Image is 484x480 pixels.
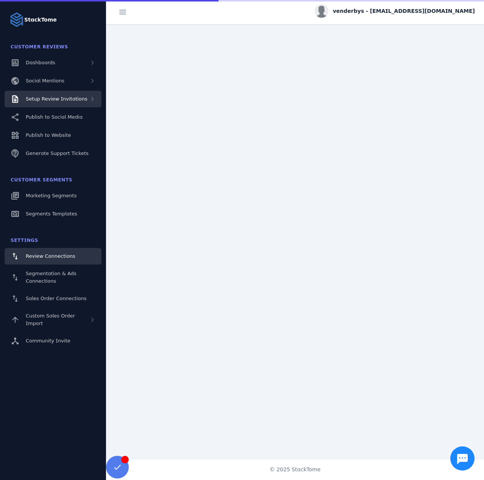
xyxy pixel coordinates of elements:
span: Settings [11,238,38,243]
span: Customer Reviews [11,44,68,50]
a: Marketing Segments [5,187,101,204]
span: Publish to Website [26,132,71,138]
span: Marketing Segments [26,193,77,198]
span: Segments Templates [26,211,77,217]
span: venderbys - [EMAIL_ADDRESS][DOMAIN_NAME] [333,7,475,15]
span: Community Invite [26,338,70,344]
button: venderbys - [EMAIL_ADDRESS][DOMAIN_NAME] [315,4,475,18]
span: Generate Support Tickets [26,150,89,156]
img: profile.jpg [315,4,328,18]
span: Customer Segments [11,177,72,183]
span: Publish to Social Media [26,114,83,120]
a: Review Connections [5,248,101,265]
span: Segmentation & Ads Connections [26,271,77,284]
a: Publish to Website [5,127,101,144]
span: Sales Order Connections [26,296,86,301]
span: © 2025 StackTome [270,466,321,474]
strong: StackTome [24,16,57,24]
a: Segmentation & Ads Connections [5,266,101,289]
span: Custom Sales Order Import [26,313,75,326]
a: Sales Order Connections [5,290,101,307]
span: Review Connections [26,253,75,259]
a: Generate Support Tickets [5,145,101,162]
a: Publish to Social Media [5,109,101,125]
a: Segments Templates [5,206,101,222]
span: Setup Review Invitations [26,96,87,102]
img: Logo image [9,12,24,27]
span: Social Mentions [26,78,64,84]
span: Dashboards [26,60,55,65]
a: Community Invite [5,333,101,349]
